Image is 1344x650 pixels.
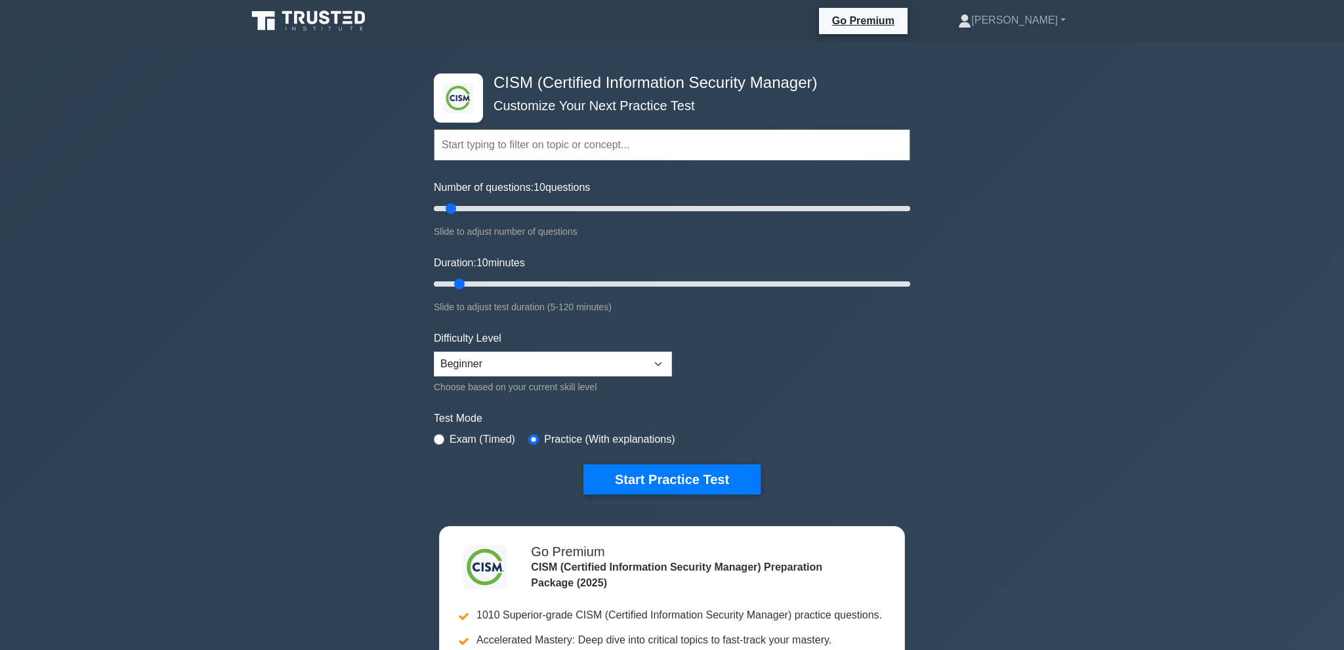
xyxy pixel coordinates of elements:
[927,7,1097,33] a: [PERSON_NAME]
[434,299,910,315] div: Slide to adjust test duration (5-120 minutes)
[476,257,488,268] span: 10
[434,331,501,346] label: Difficulty Level
[434,180,590,195] label: Number of questions: questions
[434,129,910,161] input: Start typing to filter on topic or concept...
[544,432,675,447] label: Practice (With explanations)
[450,432,515,447] label: Exam (Timed)
[583,464,761,495] button: Start Practice Test
[534,182,545,193] span: 10
[488,73,846,92] h4: CISM (Certified Information Security Manager)
[824,12,902,29] a: Go Premium
[434,255,525,271] label: Duration: minutes
[434,411,910,426] label: Test Mode
[434,224,910,239] div: Slide to adjust number of questions
[434,379,672,395] div: Choose based on your current skill level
